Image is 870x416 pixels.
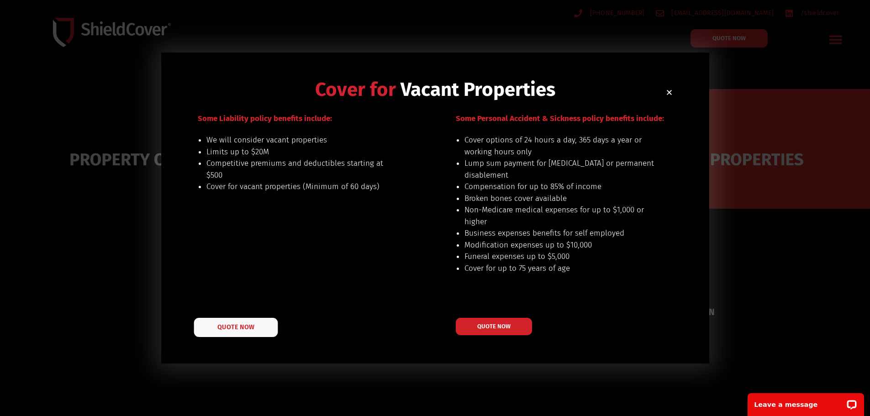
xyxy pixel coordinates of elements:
span: Cover for [315,78,396,101]
li: Cover for vacant properties (Minimum of 60 days) [206,181,397,193]
span: QUOTE NOW [477,323,511,329]
li: Broken bones cover available [464,193,655,205]
a: Close [666,89,673,96]
li: Cover for up to 75 years of age [464,263,655,274]
span: Some Personal Accident & Sickness policy benefits include: [456,114,664,123]
li: Modification expenses up to $10,000 [464,239,655,251]
li: Cover options of 24 hours a day, 365 days a year or working hours only [464,134,655,158]
li: Lump sum payment for [MEDICAL_DATA] or permanent disablement [464,158,655,181]
li: Non-Medicare medical expenses for up to $1,000 or higher [464,204,655,227]
span: Some Liability policy benefits include: [198,114,332,123]
li: Competitive premiums and deductibles starting at $500 [206,158,397,181]
span: Vacant Properties [401,78,555,101]
li: Business expenses benefits for self employed [464,227,655,239]
iframe: LiveChat chat widget [742,387,870,416]
a: QUOTE NOW [194,318,278,337]
a: QUOTE NOW [456,318,532,335]
li: Limits up to $20M [206,146,397,158]
span: QUOTE NOW [217,324,254,330]
li: Funeral expenses up to $5,000 [464,251,655,263]
li: Compensation for up to 85% of income [464,181,655,193]
li: We will consider vacant properties [206,134,397,146]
